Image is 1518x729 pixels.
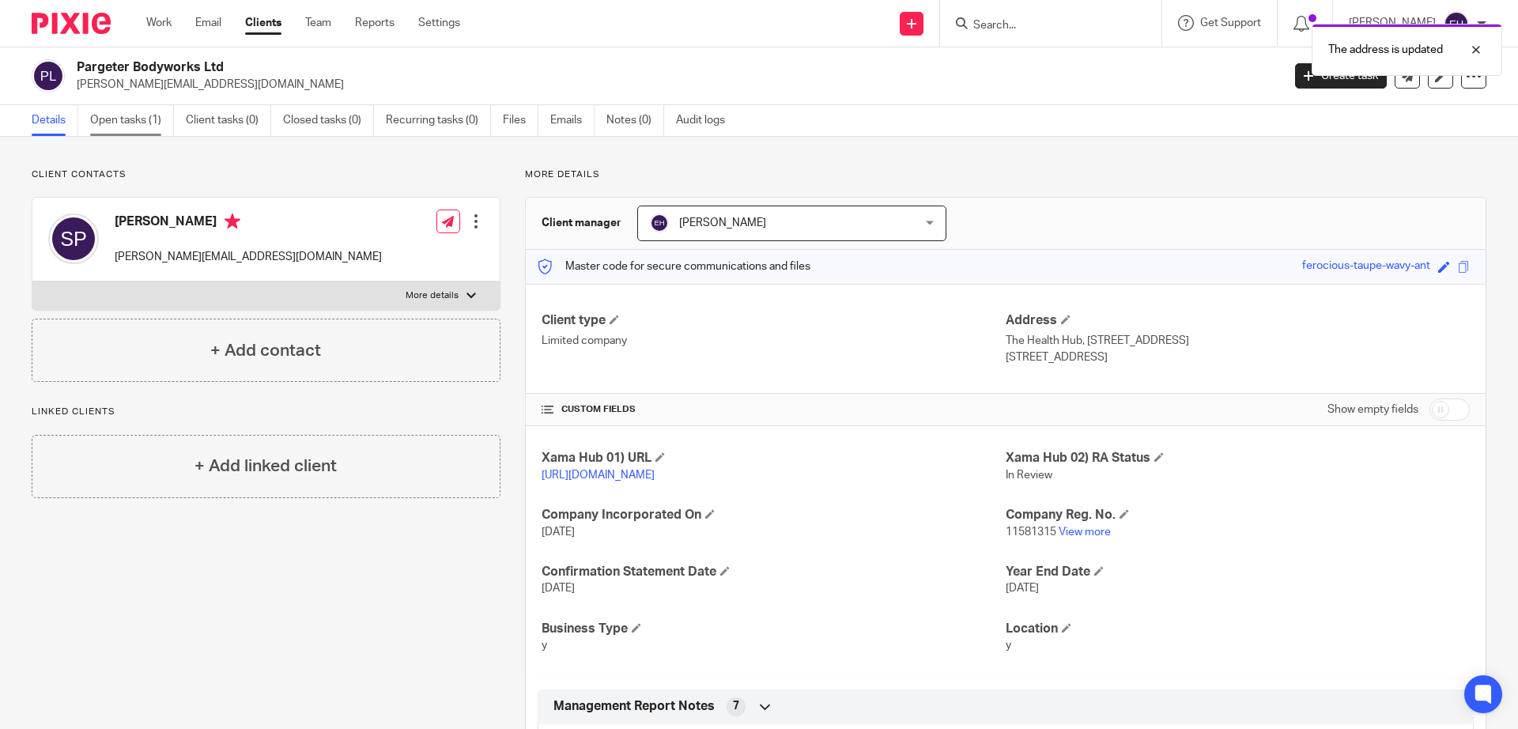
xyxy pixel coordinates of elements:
span: [PERSON_NAME] [679,217,766,229]
a: Clients [245,15,281,31]
h4: Location [1006,621,1470,637]
p: The address is updated [1328,42,1443,58]
span: y [542,640,547,651]
img: svg%3E [32,59,65,93]
h4: Company Incorporated On [542,507,1006,523]
a: Recurring tasks (0) [386,105,491,136]
p: More details [525,168,1486,181]
span: 7 [733,698,739,714]
p: [PERSON_NAME][EMAIL_ADDRESS][DOMAIN_NAME] [77,77,1271,93]
div: ferocious-taupe-wavy-ant [1302,258,1430,276]
h2: Pargeter Bodyworks Ltd [77,59,1033,76]
span: Management Report Notes [553,698,715,715]
a: Create task [1295,63,1387,89]
a: Closed tasks (0) [283,105,374,136]
label: Show empty fields [1327,402,1418,417]
a: View more [1059,527,1111,538]
h3: Client manager [542,215,621,231]
img: svg%3E [1444,11,1469,36]
p: Linked clients [32,406,500,418]
h4: Business Type [542,621,1006,637]
p: Master code for secure communications and files [538,259,810,274]
a: Settings [418,15,460,31]
h4: Year End Date [1006,564,1470,580]
a: Open tasks (1) [90,105,174,136]
a: [URL][DOMAIN_NAME] [542,470,655,481]
i: Primary [225,213,240,229]
p: [STREET_ADDRESS] [1006,349,1470,365]
a: Details [32,105,78,136]
a: Client tasks (0) [186,105,271,136]
a: Email [195,15,221,31]
h4: Xama Hub 01) URL [542,450,1006,466]
img: svg%3E [650,213,669,232]
h4: Address [1006,312,1470,329]
img: svg%3E [48,213,99,264]
h4: Company Reg. No. [1006,507,1470,523]
p: Limited company [542,333,1006,349]
h4: Xama Hub 02) RA Status [1006,450,1470,466]
a: Team [305,15,331,31]
span: y [1006,640,1011,651]
p: [PERSON_NAME][EMAIL_ADDRESS][DOMAIN_NAME] [115,249,382,265]
img: Pixie [32,13,111,34]
h4: Confirmation Statement Date [542,564,1006,580]
a: Work [146,15,172,31]
h4: + Add linked client [194,454,337,478]
span: [DATE] [542,527,575,538]
a: Reports [355,15,395,31]
span: In Review [1006,470,1052,481]
span: [DATE] [1006,583,1039,594]
a: Files [503,105,538,136]
span: [DATE] [542,583,575,594]
h4: CUSTOM FIELDS [542,403,1006,416]
a: Audit logs [676,105,737,136]
a: Notes (0) [606,105,664,136]
span: 11581315 [1006,527,1056,538]
h4: + Add contact [210,338,321,363]
a: Emails [550,105,595,136]
p: Client contacts [32,168,500,181]
p: The Health Hub, [STREET_ADDRESS] [1006,333,1470,349]
h4: [PERSON_NAME] [115,213,382,233]
h4: Client type [542,312,1006,329]
p: More details [406,289,459,302]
